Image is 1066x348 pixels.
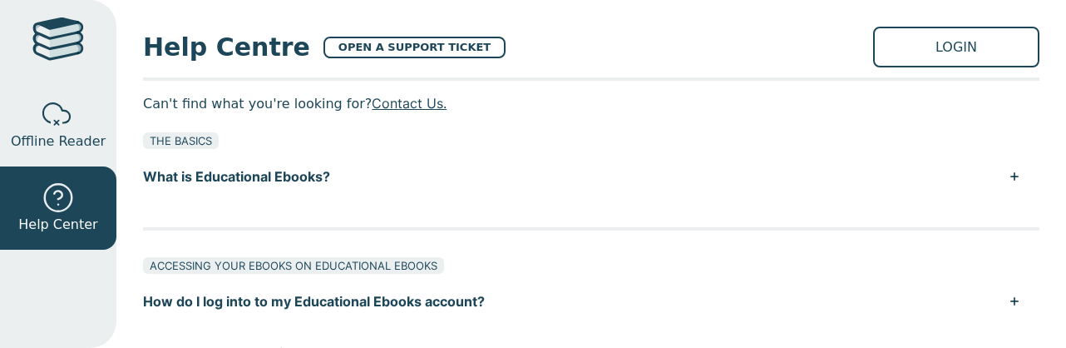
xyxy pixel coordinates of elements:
a: Contact Us. [372,95,447,112]
span: Offline Reader [11,132,106,152]
a: OPEN A SUPPORT TICKET [323,37,506,58]
a: LOGIN [873,27,1039,67]
button: How do I log into to my Educational Ebooks account? [143,276,1039,327]
p: Can't find what you're looking for? [143,91,1039,116]
button: What is Educational Ebooks? [143,151,1039,202]
span: Help Centre [143,28,310,66]
span: Help Center [18,215,97,235]
div: ACCESSING YOUR EBOOKS ON EDUCATIONAL EBOOKS [143,257,444,274]
div: THE BASICS [143,132,219,149]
